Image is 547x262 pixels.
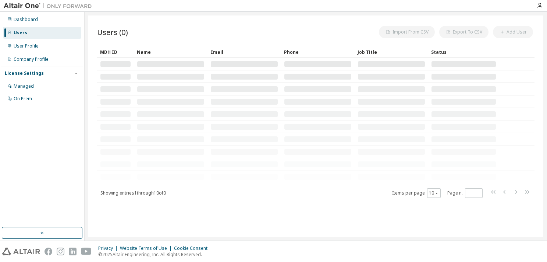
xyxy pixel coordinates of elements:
img: instagram.svg [57,248,64,255]
div: Cookie Consent [174,245,212,251]
img: altair_logo.svg [2,248,40,255]
div: Job Title [358,46,425,58]
img: linkedin.svg [69,248,77,255]
div: MDH ID [100,46,131,58]
div: Company Profile [14,56,49,62]
span: Users (0) [97,27,128,37]
div: Email [210,46,278,58]
div: User Profile [14,43,39,49]
div: Users [14,30,27,36]
div: Managed [14,83,34,89]
span: Items per page [392,188,441,198]
div: Dashboard [14,17,38,22]
img: youtube.svg [81,248,92,255]
div: Website Terms of Use [120,245,174,251]
img: facebook.svg [45,248,52,255]
div: On Prem [14,96,32,102]
button: Export To CSV [439,26,489,38]
div: Privacy [98,245,120,251]
img: Altair One [4,2,96,10]
span: Page n. [447,188,483,198]
div: License Settings [5,70,44,76]
div: Status [431,46,496,58]
button: 10 [429,190,439,196]
button: Add User [493,26,533,38]
div: Phone [284,46,352,58]
p: © 2025 Altair Engineering, Inc. All Rights Reserved. [98,251,212,258]
div: Name [137,46,205,58]
span: Showing entries 1 through 10 of 0 [100,190,166,196]
button: Import From CSV [379,26,435,38]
